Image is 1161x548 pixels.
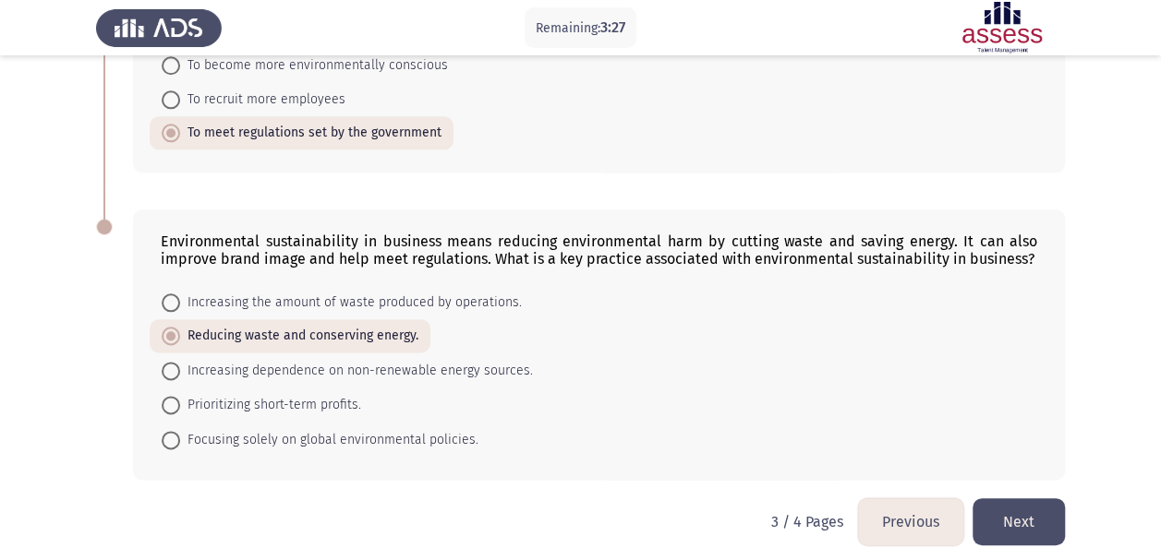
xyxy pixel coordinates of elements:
span: Prioritizing short-term profits. [180,394,361,416]
span: Increasing the amount of waste produced by operations. [180,292,522,314]
button: load previous page [858,498,963,545]
span: Increasing dependence on non-renewable energy sources. [180,360,533,382]
span: 3:27 [600,18,625,36]
span: To become more environmentally conscious [180,54,448,77]
p: Remaining: [536,17,625,40]
div: Environmental sustainability in business means reducing environmental harm by cutting waste and s... [161,232,1037,268]
span: To recruit more employees [180,89,345,111]
span: Focusing solely on global environmental policies. [180,429,478,451]
button: load next page [973,498,1065,545]
p: 3 / 4 Pages [771,513,843,530]
span: Reducing waste and conserving energy. [180,325,418,347]
span: To meet regulations set by the government [180,122,441,144]
img: Assess Talent Management logo [96,2,222,54]
img: Assessment logo of ASSESS English Language Assessment (3 Module) (Ba - IB) [939,2,1065,54]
